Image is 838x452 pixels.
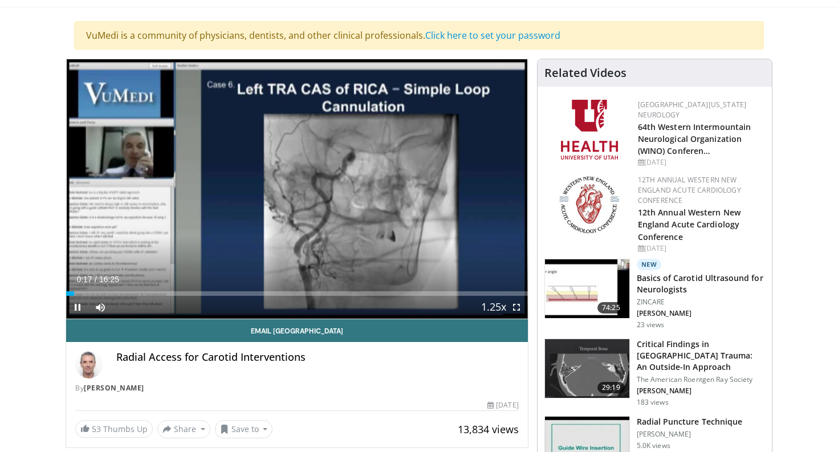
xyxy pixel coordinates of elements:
a: [PERSON_NAME] [84,383,144,393]
span: 74:25 [597,302,625,313]
div: [DATE] [487,400,518,410]
p: [PERSON_NAME] [637,309,765,318]
img: Avatar [75,351,103,378]
div: [DATE] [638,243,763,254]
video-js: Video Player [66,59,528,319]
button: Share [157,420,210,438]
button: Playback Rate [482,296,505,319]
h3: Radial Puncture Technique [637,416,743,427]
p: ZINCARE [637,298,765,307]
span: 13,834 views [458,422,519,436]
a: 64th Western Intermountain Neurological Organization (WINO) Conferen… [638,121,751,156]
p: [PERSON_NAME] [637,430,743,439]
a: [GEOGRAPHIC_DATA][US_STATE] Neurology [638,100,747,120]
a: 29:19 Critical Findings in [GEOGRAPHIC_DATA] Trauma: An Outside-In Approach The American Roentgen... [544,339,765,407]
button: Fullscreen [505,296,528,319]
h4: Related Videos [544,66,627,80]
a: Email [GEOGRAPHIC_DATA] [66,319,528,342]
img: 0954f259-7907-4053-a817-32a96463ecc8.png.150x105_q85_autocrop_double_scale_upscale_version-0.2.png [558,175,621,235]
img: 8d8e3180-86ba-4d19-9168-3f59fd7b70ab.150x105_q85_crop-smart_upscale.jpg [545,339,629,398]
h3: Critical Findings in [GEOGRAPHIC_DATA] Trauma: An Outside-In Approach [637,339,765,373]
span: 16:25 [99,275,119,284]
img: 909f4c92-df9b-4284-a94c-7a406844b75d.150x105_q85_crop-smart_upscale.jpg [545,259,629,319]
span: / [95,275,97,284]
div: [DATE] [638,157,763,168]
p: 183 views [637,398,669,407]
a: 12th Annual Western New England Acute Cardiology Conference [638,175,741,205]
p: The American Roentgen Ray Society [637,375,765,384]
div: Progress Bar [66,291,528,296]
a: 74:25 New Basics of Carotid Ultrasound for Neurologists ZINCARE [PERSON_NAME] 23 views [544,259,765,329]
h4: Radial Access for Carotid Interventions [116,351,519,364]
img: f6362829-b0a3-407d-a044-59546adfd345.png.150x105_q85_autocrop_double_scale_upscale_version-0.2.png [561,100,618,160]
a: 12th Annual Western New England Acute Cardiology Conference [638,207,741,242]
p: New [637,259,662,270]
a: 53 Thumbs Up [75,420,153,438]
span: 29:19 [597,382,625,393]
div: VuMedi is a community of physicians, dentists, and other clinical professionals. [74,21,764,50]
div: By [75,383,519,393]
h3: Basics of Carotid Ultrasound for Neurologists [637,272,765,295]
p: 5.0K views [637,441,670,450]
p: [PERSON_NAME] [637,386,765,396]
span: 0:17 [76,275,92,284]
p: 23 views [637,320,665,329]
button: Save to [215,420,273,438]
a: Click here to set your password [425,29,560,42]
span: 53 [92,424,101,434]
button: Mute [89,296,112,319]
button: Pause [66,296,89,319]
